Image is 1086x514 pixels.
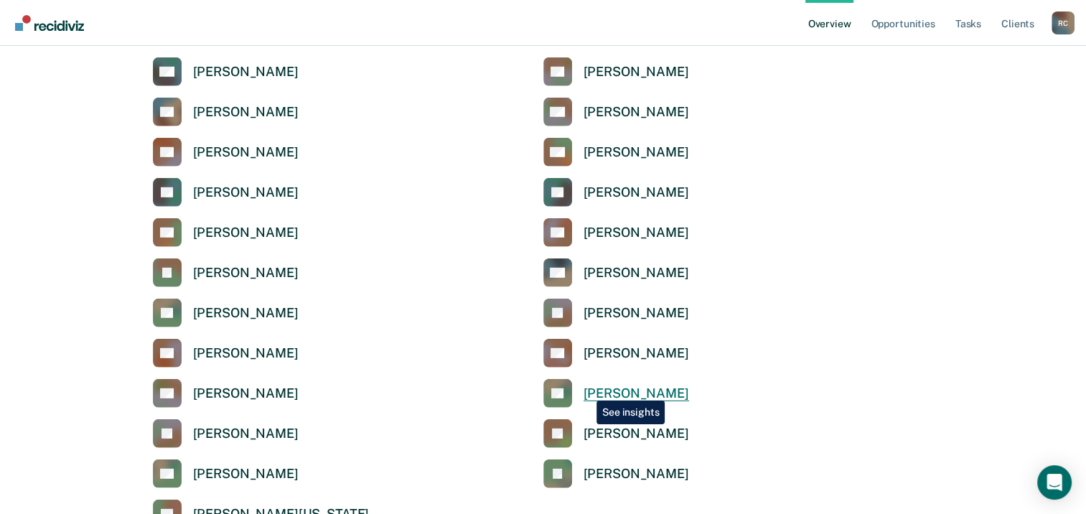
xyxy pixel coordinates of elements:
[153,459,299,488] a: [PERSON_NAME]
[543,459,689,488] a: [PERSON_NAME]
[153,218,299,247] a: [PERSON_NAME]
[193,345,299,362] div: [PERSON_NAME]
[584,305,689,322] div: [PERSON_NAME]
[543,258,689,287] a: [PERSON_NAME]
[193,426,299,442] div: [PERSON_NAME]
[584,466,689,482] div: [PERSON_NAME]
[193,184,299,201] div: [PERSON_NAME]
[153,299,299,327] a: [PERSON_NAME]
[153,178,299,207] a: [PERSON_NAME]
[584,104,689,121] div: [PERSON_NAME]
[1052,11,1075,34] button: Profile dropdown button
[543,419,689,448] a: [PERSON_NAME]
[584,64,689,80] div: [PERSON_NAME]
[193,385,299,402] div: [PERSON_NAME]
[584,144,689,161] div: [PERSON_NAME]
[153,138,299,167] a: [PERSON_NAME]
[584,345,689,362] div: [PERSON_NAME]
[543,379,689,408] a: [PERSON_NAME]
[193,265,299,281] div: [PERSON_NAME]
[1037,465,1072,500] div: Open Intercom Messenger
[153,98,299,126] a: [PERSON_NAME]
[153,379,299,408] a: [PERSON_NAME]
[153,258,299,287] a: [PERSON_NAME]
[543,57,689,86] a: [PERSON_NAME]
[15,15,84,31] img: Recidiviz
[543,339,689,368] a: [PERSON_NAME]
[584,225,689,241] div: [PERSON_NAME]
[153,57,299,86] a: [PERSON_NAME]
[543,178,689,207] a: [PERSON_NAME]
[153,419,299,448] a: [PERSON_NAME]
[193,64,299,80] div: [PERSON_NAME]
[584,426,689,442] div: [PERSON_NAME]
[193,225,299,241] div: [PERSON_NAME]
[584,265,689,281] div: [PERSON_NAME]
[543,98,689,126] a: [PERSON_NAME]
[193,144,299,161] div: [PERSON_NAME]
[543,218,689,247] a: [PERSON_NAME]
[584,184,689,201] div: [PERSON_NAME]
[543,138,689,167] a: [PERSON_NAME]
[193,104,299,121] div: [PERSON_NAME]
[584,385,689,402] div: [PERSON_NAME]
[1052,11,1075,34] div: R C
[543,299,689,327] a: [PERSON_NAME]
[193,305,299,322] div: [PERSON_NAME]
[153,339,299,368] a: [PERSON_NAME]
[193,466,299,482] div: [PERSON_NAME]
